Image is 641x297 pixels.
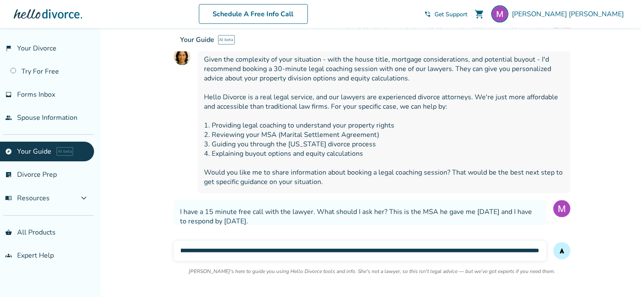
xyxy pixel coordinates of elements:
span: menu_book [5,195,12,202]
span: shopping_cart [474,9,484,19]
span: people [5,114,12,121]
span: Get Support [434,10,467,18]
span: groups [5,252,12,259]
img: MARY HOLLIS [491,6,508,23]
span: Resources [5,193,50,203]
span: I have a 15 minute free call with the lawyer. What should I ask her? This is the MSA he gave me [... [180,207,540,226]
span: explore [5,148,12,155]
button: send [553,242,570,259]
span: AI beta [56,147,73,156]
span: send [558,247,565,254]
p: [PERSON_NAME]'s here to guide you using Hello Divorce tools and info. She's not a lawyer, so this... [189,268,555,275]
span: phone_in_talk [424,11,431,18]
img: User [553,200,570,217]
span: expand_more [79,193,89,203]
span: list_alt_check [5,171,12,178]
span: Your Guide [180,35,215,45]
a: Schedule A Free Info Call [199,4,308,24]
span: Forms Inbox [17,90,55,99]
span: flag_2 [5,45,12,52]
a: phone_in_talkGet Support [424,10,467,18]
span: [PERSON_NAME] [PERSON_NAME] [512,9,627,19]
span: inbox [5,91,12,98]
span: Given the complexity of your situation - with the house title, mortgage considerations, and poten... [204,55,564,187]
span: shopping_basket [5,229,12,236]
span: AI beta [218,35,235,45]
